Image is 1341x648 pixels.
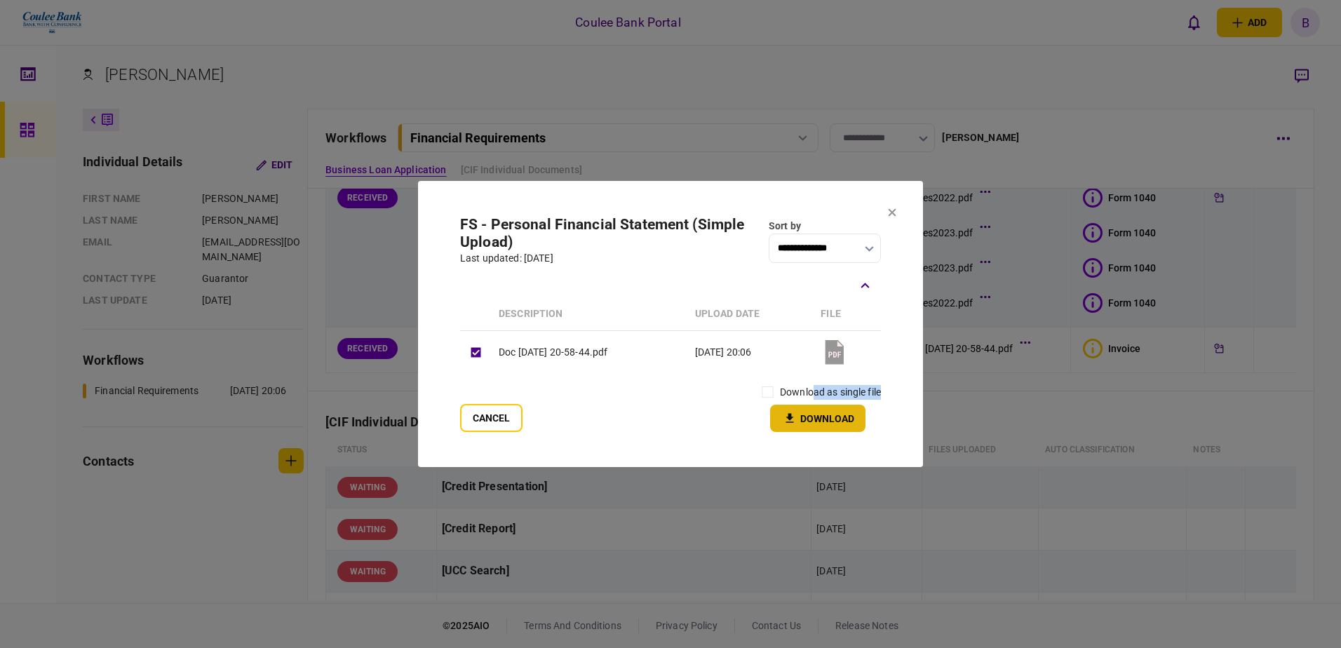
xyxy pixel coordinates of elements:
[460,404,523,432] button: Cancel
[492,298,688,331] th: Description
[460,251,762,266] div: last updated: [DATE]
[688,298,814,331] th: upload date
[770,405,865,432] button: Download
[769,219,881,234] div: Sort by
[814,298,881,331] th: file
[780,385,881,400] label: download as single file
[460,216,762,251] h2: FS - Personal Financial Statement (Simple Upload)
[492,331,688,374] td: Doc [DATE] 20-58-44.pdf
[688,331,814,374] td: [DATE] 20:06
